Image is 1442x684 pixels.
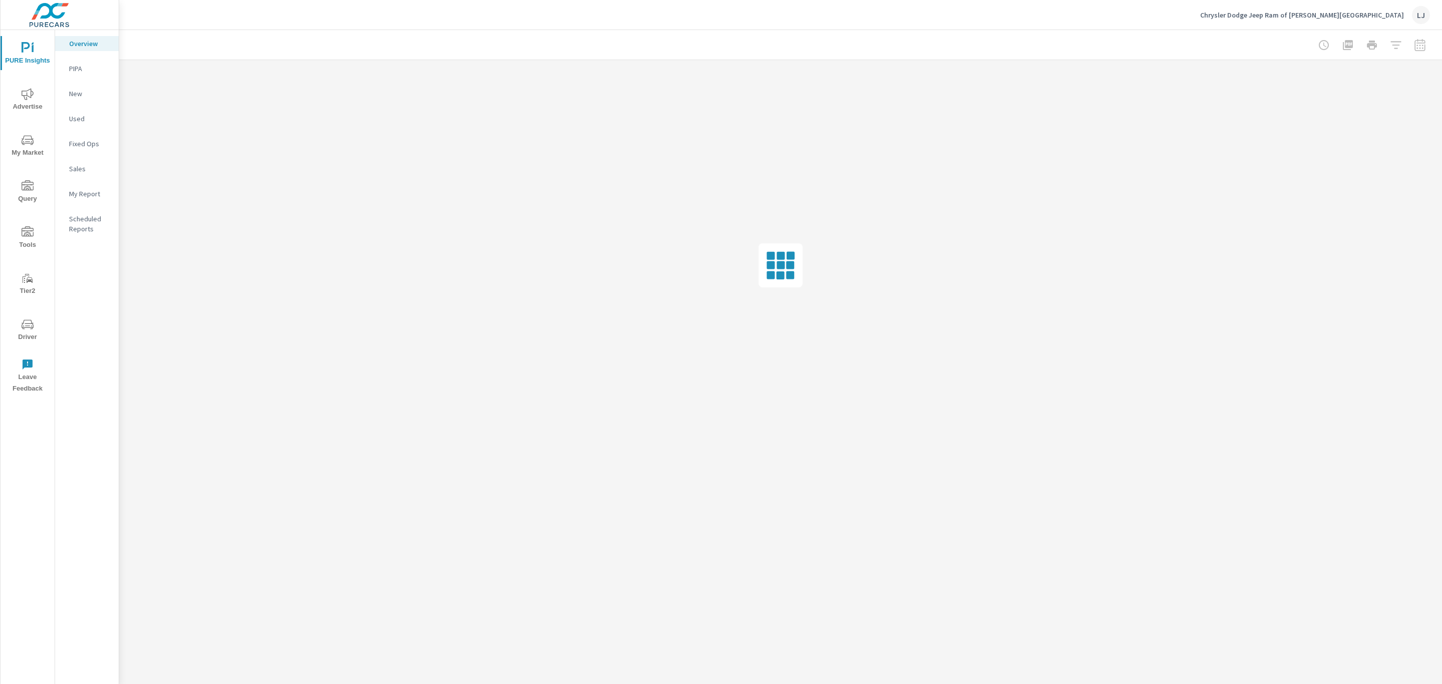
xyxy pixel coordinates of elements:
[55,186,119,201] div: My Report
[69,39,111,49] p: Overview
[4,272,52,297] span: Tier2
[55,61,119,76] div: PIPA
[69,214,111,234] p: Scheduled Reports
[55,86,119,101] div: New
[4,359,52,395] span: Leave Feedback
[55,161,119,176] div: Sales
[69,189,111,199] p: My Report
[4,318,52,343] span: Driver
[1200,11,1404,20] p: Chrysler Dodge Jeep Ram of [PERSON_NAME][GEOGRAPHIC_DATA]
[1412,6,1430,24] div: LJ
[55,136,119,151] div: Fixed Ops
[55,111,119,126] div: Used
[4,134,52,159] span: My Market
[1,30,55,399] div: nav menu
[4,226,52,251] span: Tools
[55,36,119,51] div: Overview
[69,164,111,174] p: Sales
[69,114,111,124] p: Used
[4,42,52,67] span: PURE Insights
[69,64,111,74] p: PIPA
[4,88,52,113] span: Advertise
[55,211,119,236] div: Scheduled Reports
[69,89,111,99] p: New
[4,180,52,205] span: Query
[69,139,111,149] p: Fixed Ops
